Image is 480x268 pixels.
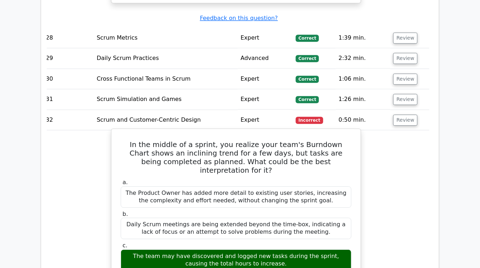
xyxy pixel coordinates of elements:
[94,28,238,48] td: Scrum Metrics
[94,110,238,130] td: Scrum and Customer-Centric Design
[393,53,417,64] button: Review
[238,28,293,48] td: Expert
[336,110,390,130] td: 0:50 min.
[296,55,319,62] span: Correct
[43,110,94,130] td: 32
[43,48,94,69] td: 29
[121,186,351,208] div: The Product Owner has added more detail to existing user stories, increasing the complexity and e...
[238,89,293,110] td: Expert
[393,74,417,85] button: Review
[43,69,94,89] td: 30
[393,32,417,44] button: Review
[393,115,417,126] button: Review
[94,48,238,69] td: Daily Scrum Practices
[336,69,390,89] td: 1:06 min.
[296,117,323,124] span: Incorrect
[336,89,390,110] td: 1:26 min.
[121,218,351,239] div: Daily Scrum meetings are being extended beyond the time-box, indicating a lack of focus or an att...
[200,15,278,21] a: Feedback on this question?
[122,242,127,249] span: c.
[238,69,293,89] td: Expert
[94,69,238,89] td: Cross Functional Teams in Scrum
[122,211,128,217] span: b.
[238,110,293,130] td: Expert
[336,28,390,48] td: 1:39 min.
[94,89,238,110] td: Scrum Simulation and Games
[238,48,293,69] td: Advanced
[122,179,128,186] span: a.
[393,94,417,105] button: Review
[296,76,319,83] span: Correct
[120,140,352,175] h5: In the middle of a sprint, you realize your team's Burndown Chart shows an inclining trend for a ...
[43,28,94,48] td: 28
[336,48,390,69] td: 2:32 min.
[296,35,319,42] span: Correct
[43,89,94,110] td: 31
[296,96,319,103] span: Correct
